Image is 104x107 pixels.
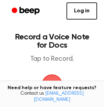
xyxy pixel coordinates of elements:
a: Beep [7,4,46,18]
h1: Record a Voice Note for Docs [12,33,92,49]
a: Log in [66,2,97,20]
span: Contact us [4,91,100,103]
a: [EMAIL_ADDRESS][DOMAIN_NAME] [34,91,84,102]
img: Beep Logo [42,74,62,95]
p: Tap to Record. [12,55,92,63]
